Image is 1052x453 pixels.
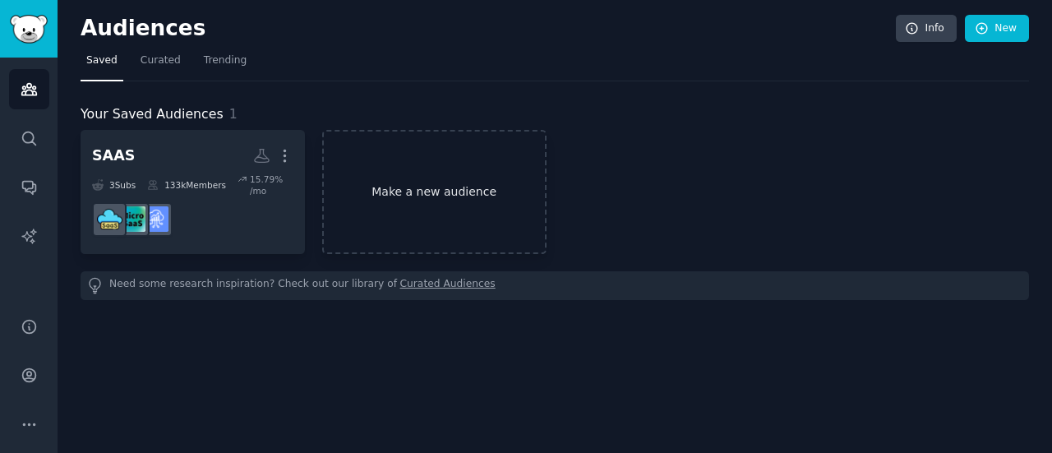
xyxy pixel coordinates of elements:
div: Need some research inspiration? Check out our library of [81,271,1029,300]
a: Curated Audiences [400,277,496,294]
div: 3 Sub s [92,173,136,196]
a: Curated [135,48,187,81]
a: Make a new audience [322,130,547,254]
h2: Audiences [81,16,896,42]
img: microsaas [120,206,145,232]
a: New [965,15,1029,43]
span: Trending [204,53,247,68]
span: Your Saved Audiences [81,104,224,125]
a: Trending [198,48,252,81]
img: micro_saas [97,206,122,232]
div: 15.79 % /mo [250,173,293,196]
div: 133k Members [147,173,226,196]
span: Curated [141,53,181,68]
span: Saved [86,53,118,68]
img: GummySearch logo [10,15,48,44]
span: 1 [229,106,238,122]
a: SAAS3Subs133kMembers15.79% /moSaaSSalesmicrosaasmicro_saas [81,130,305,254]
div: SAAS [92,146,135,166]
a: Info [896,15,957,43]
a: Saved [81,48,123,81]
img: SaaSSales [143,206,168,232]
